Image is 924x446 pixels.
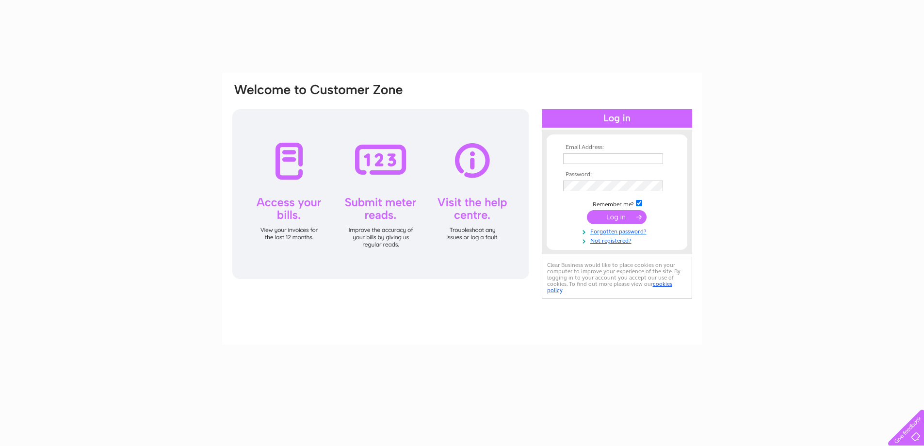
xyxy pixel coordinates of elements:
[542,257,692,299] div: Clear Business would like to place cookies on your computer to improve your experience of the sit...
[563,235,673,245] a: Not registered?
[547,281,672,294] a: cookies policy
[563,226,673,235] a: Forgotten password?
[561,198,673,208] td: Remember me?
[561,171,673,178] th: Password:
[561,144,673,151] th: Email Address:
[587,210,647,224] input: Submit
